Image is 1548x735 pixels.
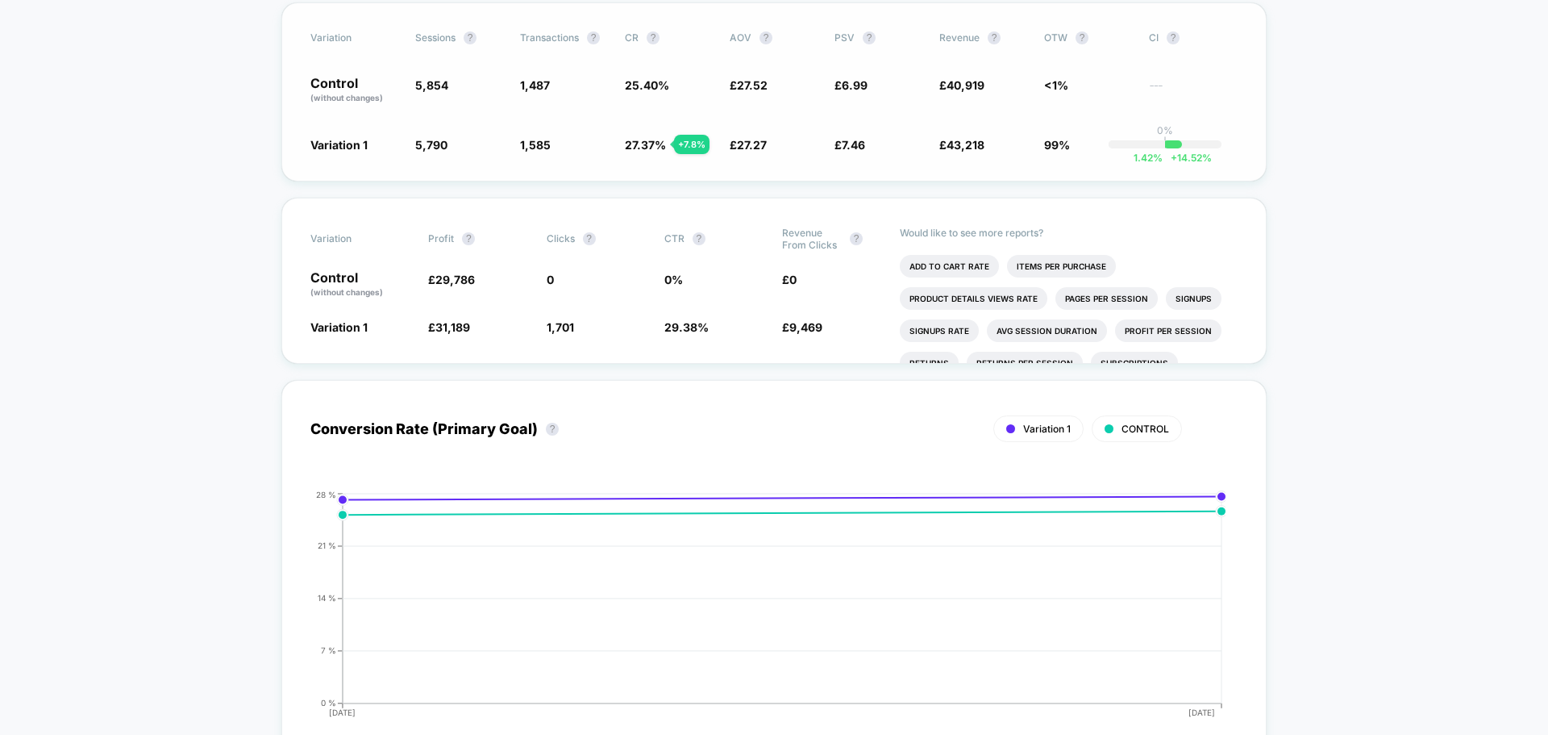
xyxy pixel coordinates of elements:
button: ? [546,423,559,436]
span: 27.37 % [625,138,666,152]
span: 1.42 % [1134,152,1163,164]
p: Control [310,77,399,104]
span: Clicks [547,232,575,244]
tspan: 0 % [321,698,336,708]
span: Profit [428,232,454,244]
button: ? [988,31,1001,44]
button: ? [647,31,660,44]
span: £ [730,138,767,152]
span: Variation 1 [1023,423,1071,435]
span: £ [939,78,984,92]
span: 7.46 [842,138,865,152]
span: 29.38 % [664,320,709,334]
button: ? [759,31,772,44]
span: 0 % [664,273,683,286]
span: 29,786 [435,273,475,286]
button: ? [462,232,475,245]
span: CR [625,31,639,44]
li: Profit Per Session [1115,319,1221,342]
span: 43,218 [947,138,984,152]
li: Product Details Views Rate [900,287,1047,310]
p: 0% [1157,124,1173,136]
span: <1% [1044,78,1068,92]
button: ? [850,232,863,245]
span: Revenue [939,31,980,44]
span: + [1171,152,1177,164]
tspan: 28 % [316,489,336,499]
span: 0 [789,273,797,286]
span: 0 [547,273,554,286]
button: ? [464,31,476,44]
span: CONTROL [1121,423,1169,435]
span: 25.40 % [625,78,669,92]
button: ? [863,31,876,44]
tspan: [DATE] [329,708,356,717]
span: 1,585 [520,138,551,152]
span: (without changes) [310,93,383,102]
li: Subscriptions [1091,352,1178,374]
span: Variation 1 [310,320,368,334]
tspan: 14 % [318,593,336,603]
span: £ [782,320,822,334]
span: (without changes) [310,287,383,297]
button: ? [587,31,600,44]
p: Would like to see more reports? [900,227,1238,239]
p: Control [310,271,412,299]
li: Returns [900,352,959,374]
li: Signups [1166,287,1221,310]
span: 31,189 [435,320,470,334]
span: CTR [664,232,685,244]
span: £ [939,138,984,152]
li: Returns Per Session [967,352,1083,374]
button: ? [583,232,596,245]
span: 1,701 [547,320,574,334]
p: | [1163,136,1167,148]
li: Pages Per Session [1055,287,1158,310]
button: ? [1076,31,1088,44]
span: Revenue From Clicks [782,227,842,251]
div: + 7.8 % [674,135,709,154]
span: CI [1149,31,1238,44]
li: Signups Rate [900,319,979,342]
span: OTW [1044,31,1133,44]
span: 40,919 [947,78,984,92]
button: ? [1167,31,1180,44]
span: Variation [310,227,399,251]
span: £ [834,78,868,92]
li: Items Per Purchase [1007,255,1116,278]
span: £ [428,273,475,286]
span: 27.27 [737,138,767,152]
span: £ [730,78,768,92]
span: 5,790 [415,138,447,152]
tspan: [DATE] [1188,708,1215,717]
span: 5,854 [415,78,448,92]
span: --- [1149,81,1238,104]
span: AOV [730,31,751,44]
span: £ [782,273,797,286]
tspan: 7 % [321,645,336,655]
span: 27.52 [737,78,768,92]
span: 99% [1044,138,1070,152]
span: 6.99 [842,78,868,92]
span: PSV [834,31,855,44]
tspan: 21 % [318,541,336,550]
li: Avg Session Duration [987,319,1107,342]
button: ? [693,232,705,245]
span: Variation [310,31,399,44]
span: 14.52 % [1163,152,1212,164]
span: Sessions [415,31,456,44]
span: £ [834,138,865,152]
span: Variation 1 [310,138,368,152]
span: 9,469 [789,320,822,334]
span: Transactions [520,31,579,44]
li: Add To Cart Rate [900,255,999,278]
div: CONVERSION_RATE [294,490,1221,732]
span: 1,487 [520,78,550,92]
span: £ [428,320,470,334]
